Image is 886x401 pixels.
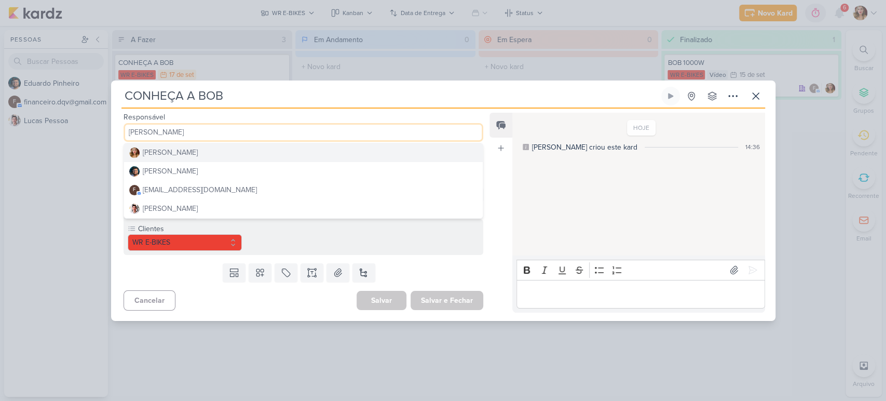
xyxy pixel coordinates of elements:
[121,87,659,105] input: Kard Sem Título
[129,185,140,195] div: financeiro.dqv@gmail.com
[124,162,483,181] button: [PERSON_NAME]
[129,148,140,158] img: Thaís Leite
[666,92,675,100] div: Ligar relógio
[516,260,765,280] div: Editor toolbar
[133,188,135,193] p: f
[129,204,140,214] img: Lucas Pessoa
[143,166,198,177] div: [PERSON_NAME]
[124,143,483,162] button: [PERSON_NAME]
[532,142,637,153] div: [PERSON_NAME] criou este kard
[124,290,175,311] button: Cancelar
[129,166,140,177] img: Eduardo Pinheiro
[124,181,483,199] button: f [EMAIL_ADDRESS][DOMAIN_NAME]
[143,147,198,158] div: [PERSON_NAME]
[128,234,242,251] button: WR E-BIKES
[143,184,257,195] div: [EMAIL_ADDRESS][DOMAIN_NAME]
[137,223,242,234] label: Clientes
[516,280,765,309] div: Editor editing area: main
[143,203,198,214] div: [PERSON_NAME]
[124,199,483,218] button: [PERSON_NAME]
[745,142,760,152] div: 14:36
[124,144,156,153] label: Prioridade
[124,123,484,142] input: Buscar
[124,113,165,122] label: Responsável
